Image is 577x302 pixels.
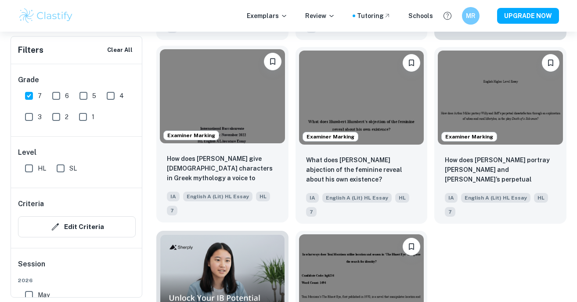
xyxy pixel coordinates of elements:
[461,193,530,203] span: English A (Lit) HL Essay
[440,8,455,23] button: Help and Feedback
[299,51,424,144] img: English A (Lit) HL Essay IA example thumbnail: What does Humbert Humbert’s abjection of
[445,207,455,217] span: 7
[156,47,288,223] a: Examiner MarkingBookmarkHow does Carol Ann Duffy give female characters in Greek mythology a voic...
[92,91,96,101] span: 5
[462,7,480,25] button: MR
[542,54,559,72] button: Bookmark
[438,51,563,144] img: English A (Lit) HL Essay IA example thumbnail: How does Arthur Miller portray Willy and
[160,49,285,143] img: English A (Lit) HL Essay IA example thumbnail: How does Carol Ann Duffy give female cha
[65,91,69,101] span: 6
[442,133,497,141] span: Examiner Marking
[296,47,428,223] a: Examiner MarkingBookmarkWhat does Humbert Humbert’s abjection of the feminine reveal about his ow...
[183,192,252,201] span: English A (Lit) HL Essay
[18,75,136,85] h6: Grade
[434,47,566,223] a: Examiner MarkingBookmarkHow does Arthur Miller portray Willy and Biff’s perpetual dissatisfaction...
[69,164,77,173] span: SL
[18,199,44,209] h6: Criteria
[92,112,94,122] span: 1
[247,11,288,21] p: Exemplars
[164,131,219,139] span: Examiner Marking
[445,155,556,185] p: How does Arthur Miller portray Willy and Biff’s perpetual dissatisfaction through an exploration ...
[305,11,335,21] p: Review
[403,54,420,72] button: Bookmark
[18,44,43,56] h6: Filters
[534,193,548,203] span: HL
[322,193,392,203] span: English A (Lit) HL Essay
[18,216,136,237] button: Edit Criteria
[105,44,135,57] button: Clear All
[303,133,358,141] span: Examiner Marking
[38,91,42,101] span: 7
[167,154,278,184] p: How does Carol Ann Duffy give female characters in Greek mythology a voice to redefine their role...
[403,238,420,255] button: Bookmark
[264,53,281,70] button: Bookmark
[18,147,136,158] h6: Level
[119,91,124,101] span: 4
[38,290,50,300] span: May
[306,155,417,184] p: What does Humbert Humbert’s abjection of the feminine reveal about his own existence?
[306,193,319,203] span: IA
[167,192,180,201] span: IA
[256,192,270,201] span: HL
[38,164,46,173] span: HL
[395,193,409,203] span: HL
[466,11,476,21] h6: MR
[65,112,69,122] span: 2
[18,259,136,277] h6: Session
[18,277,136,284] span: 2026
[167,206,177,215] span: 7
[408,11,433,21] a: Schools
[38,112,42,122] span: 3
[357,11,391,21] a: Tutoring
[306,207,317,217] span: 7
[445,193,458,203] span: IA
[18,7,74,25] img: Clastify logo
[497,8,559,24] button: UPGRADE NOW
